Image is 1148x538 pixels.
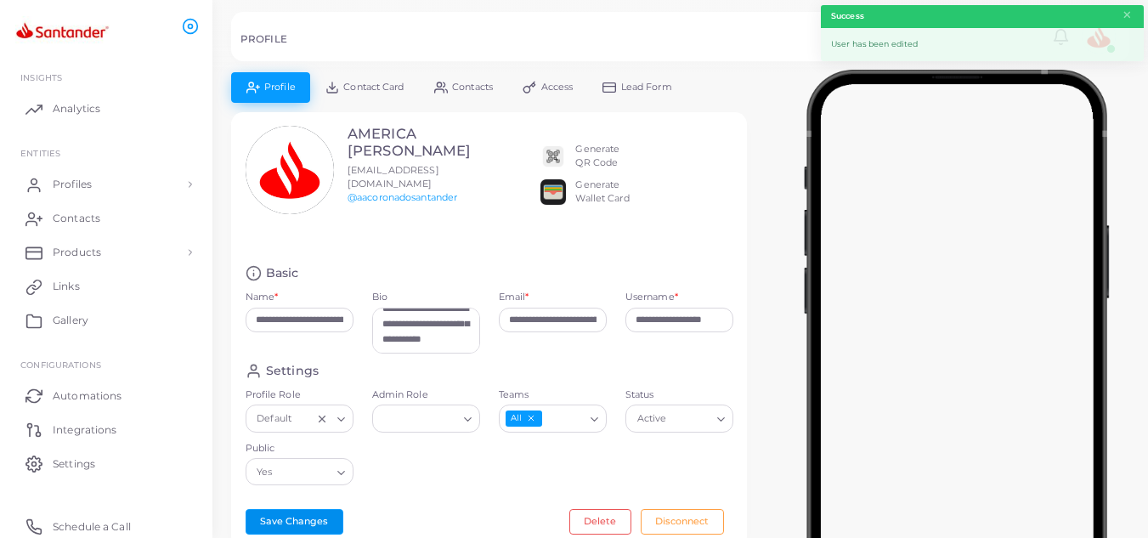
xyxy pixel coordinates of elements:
[264,82,296,92] span: Profile
[53,101,100,116] span: Analytics
[276,462,330,481] input: Search for option
[53,279,80,294] span: Links
[348,191,457,203] a: @aacoronadosantander
[13,201,200,235] a: Contacts
[53,313,88,328] span: Gallery
[540,179,566,205] img: apple-wallet.png
[499,291,529,304] label: Email
[255,463,275,481] span: Yes
[452,82,493,92] span: Contacts
[372,388,480,402] label: Admin Role
[635,411,669,428] span: Active
[246,405,353,432] div: Search for option
[20,360,101,370] span: Configurations
[625,291,678,304] label: Username
[525,412,537,424] button: Deselect All
[1122,6,1133,25] button: Close
[380,410,457,428] input: Search for option
[569,509,631,535] button: Delete
[13,446,200,480] a: Settings
[348,126,471,160] h3: AMERICA [PERSON_NAME]
[20,148,60,158] span: ENTITIES
[540,144,566,169] img: qr2.png
[53,388,122,404] span: Automations
[831,10,864,22] strong: Success
[53,211,100,226] span: Contacts
[53,177,92,192] span: Profiles
[53,422,116,438] span: Integrations
[246,291,279,304] label: Name
[20,72,62,82] span: INSIGHTS
[343,82,404,92] span: Contact Card
[499,405,607,432] div: Search for option
[296,410,312,428] input: Search for option
[255,411,294,428] span: Default
[348,164,439,190] span: [EMAIL_ADDRESS][DOMAIN_NAME]
[544,410,584,428] input: Search for option
[15,16,110,48] img: logo
[316,412,328,426] button: Clear Selected
[13,303,200,337] a: Gallery
[246,442,353,456] label: Public
[541,82,574,92] span: Access
[266,265,299,281] h4: Basic
[575,143,619,170] div: Generate QR Code
[670,410,710,428] input: Search for option
[506,411,542,427] span: All
[625,405,733,432] div: Search for option
[13,378,200,412] a: Automations
[246,509,343,535] button: Save Changes
[266,363,319,379] h4: Settings
[53,245,101,260] span: Products
[240,33,287,45] h5: PROFILE
[625,388,733,402] label: Status
[53,456,95,472] span: Settings
[821,28,1144,61] div: User has been edited
[372,291,480,304] label: Bio
[13,92,200,126] a: Analytics
[641,509,724,535] button: Disconnect
[13,269,200,303] a: Links
[499,388,607,402] label: Teams
[13,412,200,446] a: Integrations
[575,178,629,206] div: Generate Wallet Card
[13,235,200,269] a: Products
[621,82,672,92] span: Lead Form
[372,405,480,432] div: Search for option
[13,167,200,201] a: Profiles
[246,388,353,402] label: Profile Role
[53,519,131,535] span: Schedule a Call
[246,458,353,485] div: Search for option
